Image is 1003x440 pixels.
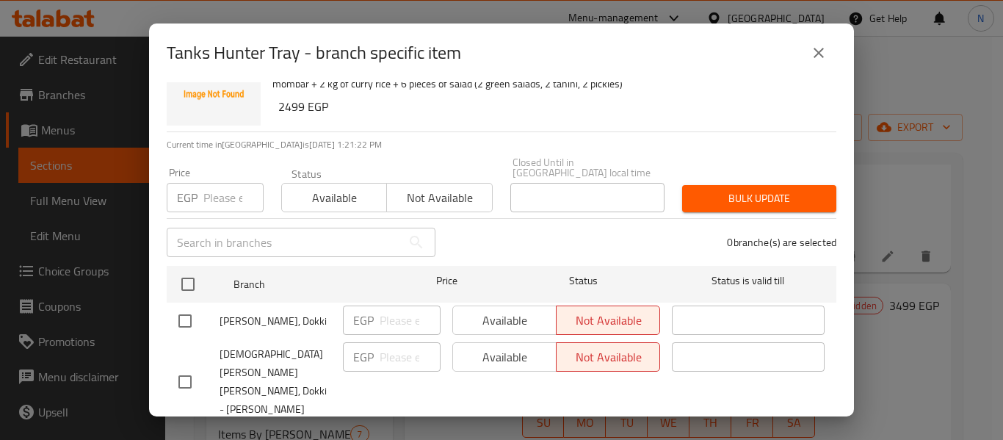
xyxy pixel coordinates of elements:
h2: Tanks Hunter Tray - branch specific item [167,41,461,65]
input: Please enter price [380,306,441,335]
h6: 2499 EGP [278,96,825,117]
input: Please enter price [380,342,441,372]
button: Available [281,183,387,212]
span: Status [507,272,660,290]
span: Price [398,272,496,290]
input: Search in branches [167,228,402,257]
p: EGP [353,348,374,366]
p: 0 branche(s) are selected [727,235,836,250]
span: [DEMOGRAPHIC_DATA][PERSON_NAME] [PERSON_NAME], Dokki - [PERSON_NAME] [220,345,331,419]
span: Status is valid till [672,272,825,290]
button: Bulk update [682,185,836,212]
span: Available [288,187,381,209]
p: Current time in [GEOGRAPHIC_DATA] is [DATE] 1:21:22 PM [167,138,836,151]
span: Bulk update [694,190,825,208]
button: Not available [386,183,492,212]
p: EGP [177,189,198,206]
p: EGP [353,311,374,329]
span: [PERSON_NAME], Dokki [220,312,331,331]
button: close [801,35,836,71]
input: Please enter price [203,183,264,212]
p: 1/2 Mandi chicken + 1/2 grilled chicken + 1 kg grilled meat (kofta + sausage + tarb + shish) + 5 ... [272,57,825,93]
span: Branch [233,275,386,294]
span: Not available [393,187,486,209]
